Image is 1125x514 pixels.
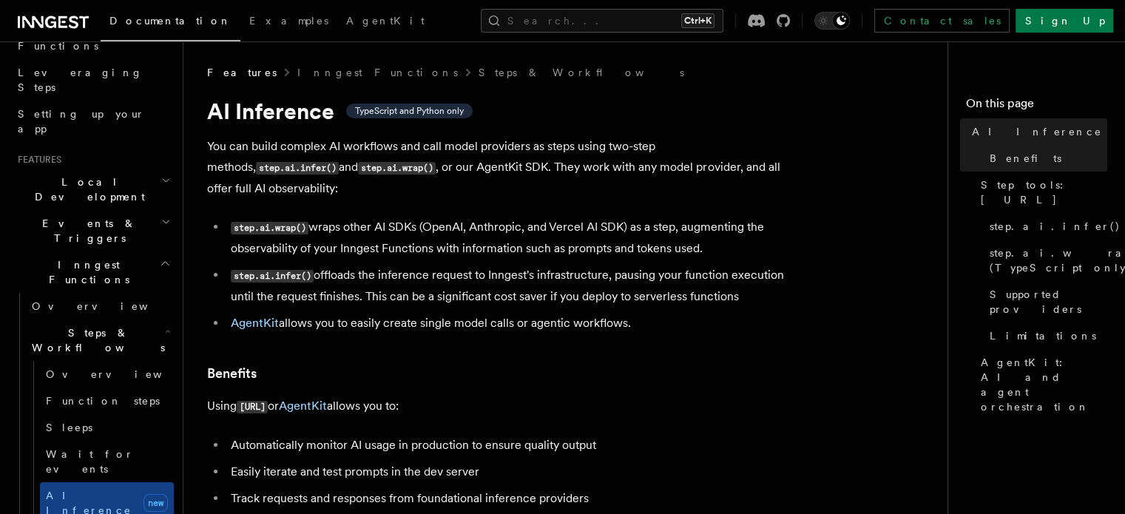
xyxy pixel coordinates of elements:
span: Steps & Workflows [26,325,165,355]
button: Events & Triggers [12,210,174,251]
a: AgentKit [279,399,327,413]
p: You can build complex AI workflows and call model providers as steps using two-step methods, and ... [207,136,799,199]
span: Events & Triggers [12,216,161,246]
a: Sign Up [1016,9,1113,33]
code: [URL] [237,401,268,413]
span: Examples [249,15,328,27]
span: Documentation [109,15,232,27]
li: Automatically monitor AI usage in production to ensure quality output [226,435,799,456]
a: AgentKit [337,4,433,40]
button: Steps & Workflows [26,319,174,361]
a: Overview [40,361,174,388]
span: AgentKit [346,15,425,27]
code: step.ai.infer() [256,162,339,175]
span: Inngest Functions [12,257,160,287]
li: Easily iterate and test prompts in the dev server [226,461,799,482]
a: AgentKit: AI and agent orchestration [975,349,1107,420]
code: step.ai.infer() [231,270,314,283]
span: Wait for events [46,448,134,475]
span: Supported providers [990,287,1107,317]
button: Search...Ctrl+K [481,9,723,33]
span: Local Development [12,175,161,204]
a: Limitations [984,322,1107,349]
span: new [143,494,168,512]
span: Limitations [990,328,1096,343]
button: Local Development [12,169,174,210]
span: Overview [46,368,198,380]
code: step.ai.wrap() [231,222,308,234]
span: Setting up your app [18,108,145,135]
span: Leveraging Steps [18,67,143,93]
span: Step tools: [URL] [981,177,1107,207]
a: Supported providers [984,281,1107,322]
a: Step tools: [URL] [975,172,1107,213]
span: Function steps [46,395,160,407]
code: step.ai.wrap() [358,162,436,175]
li: allows you to easily create single model calls or agentic workflows. [226,313,799,334]
h4: On this page [966,95,1107,118]
span: Features [207,65,277,80]
span: Benefits [990,151,1061,166]
span: Sleeps [46,422,92,433]
a: Steps & Workflows [479,65,684,80]
button: Toggle dark mode [814,12,850,30]
li: wraps other AI SDKs (OpenAI, Anthropic, and Vercel AI SDK) as a step, augmenting the observabilit... [226,217,799,259]
span: AgentKit: AI and agent orchestration [981,355,1107,414]
a: AgentKit [231,316,279,330]
a: Overview [26,293,174,319]
a: Sleeps [40,414,174,441]
a: Setting up your app [12,101,174,142]
a: step.ai.infer() [984,213,1107,240]
h1: AI Inference [207,98,799,124]
a: Benefits [984,145,1107,172]
span: TypeScript and Python only [355,105,464,117]
a: Inngest Functions [297,65,458,80]
a: AI Inference [966,118,1107,145]
li: offloads the inference request to Inngest's infrastructure, pausing your function execution until... [226,265,799,307]
span: AI Inference [972,124,1102,139]
a: Contact sales [874,9,1010,33]
li: Track requests and responses from foundational inference providers [226,488,799,509]
span: Features [12,154,61,166]
kbd: Ctrl+K [681,13,714,28]
a: Wait for events [40,441,174,482]
span: step.ai.infer() [990,219,1121,234]
a: Function steps [40,388,174,414]
a: Benefits [207,363,257,384]
a: Examples [240,4,337,40]
span: Overview [32,300,184,312]
button: Inngest Functions [12,251,174,293]
a: Leveraging Steps [12,59,174,101]
p: Using or allows you to: [207,396,799,417]
a: Documentation [101,4,240,41]
a: step.ai.wrap() (TypeScript only) [984,240,1107,281]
